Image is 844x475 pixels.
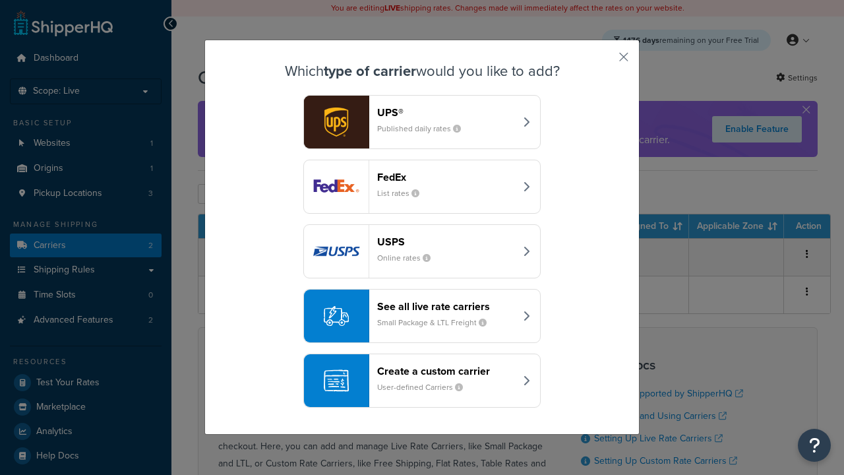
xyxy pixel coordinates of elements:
button: See all live rate carriersSmall Package & LTL Freight [303,289,541,343]
img: fedEx logo [304,160,369,213]
header: UPS® [377,106,515,119]
small: User-defined Carriers [377,381,473,393]
small: Small Package & LTL Freight [377,317,497,329]
header: FedEx [377,171,515,183]
button: fedEx logoFedExList rates [303,160,541,214]
button: usps logoUSPSOnline rates [303,224,541,278]
header: Create a custom carrier [377,365,515,377]
button: Open Resource Center [798,429,831,462]
button: ups logoUPS®Published daily rates [303,95,541,149]
small: List rates [377,187,430,199]
img: icon-carrier-custom-c93b8a24.svg [324,368,349,393]
small: Published daily rates [377,123,471,135]
img: icon-carrier-liverate-becf4550.svg [324,303,349,329]
header: USPS [377,236,515,248]
strong: type of carrier [324,60,416,82]
button: Create a custom carrierUser-defined Carriers [303,354,541,408]
img: ups logo [304,96,369,148]
small: Online rates [377,252,441,264]
header: See all live rate carriers [377,300,515,313]
h3: Which would you like to add? [238,63,606,79]
img: usps logo [304,225,369,278]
